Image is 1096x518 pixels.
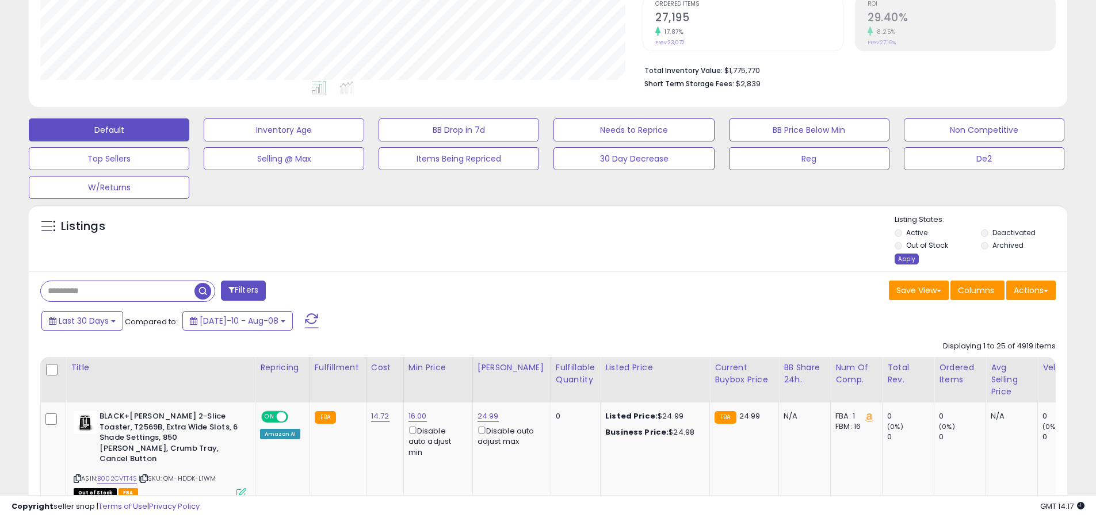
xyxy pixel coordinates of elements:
button: Default [29,118,189,141]
label: Archived [992,240,1024,250]
div: Num of Comp. [835,362,877,386]
strong: Copyright [12,501,54,512]
div: Velocity [1042,362,1084,374]
div: $24.99 [605,411,701,421]
span: 2025-09-8 14:17 GMT [1040,501,1084,512]
div: 0 [887,411,934,421]
button: Last 30 Days [41,311,123,331]
div: FBM: 16 [835,421,873,432]
label: Active [906,228,927,237]
a: B002CVTT4S [97,474,137,484]
div: [PERSON_NAME] [478,362,546,374]
div: 0 [939,411,986,421]
div: Disable auto adjust max [478,424,542,447]
img: 31n2RYzJIbL._SL40_.jpg [74,411,97,434]
div: $24.98 [605,427,701,438]
small: 8.25% [873,28,896,36]
button: BB Price Below Min [729,118,889,141]
div: FBA: 1 [835,411,873,421]
div: Current Buybox Price [715,362,774,386]
div: Ordered Items [939,362,981,386]
div: 0 [1042,432,1089,442]
p: Listing States: [895,214,1067,225]
small: FBA [715,411,736,424]
button: Needs to Reprice [553,118,714,141]
a: 24.99 [478,410,499,422]
button: Actions [1006,281,1056,300]
div: Listed Price [605,362,705,374]
button: W/Returns [29,176,189,199]
small: Prev: 27.16% [868,39,896,46]
small: (0%) [1042,422,1059,431]
label: Out of Stock [906,240,948,250]
b: Short Term Storage Fees: [644,79,734,89]
span: Last 30 Days [59,315,109,327]
div: Disable auto adjust min [408,424,464,458]
div: 0 [887,432,934,442]
span: | SKU: OM-HDDK-L1WM [139,474,216,483]
div: Total Rev. [887,362,929,386]
b: Listed Price: [605,410,658,421]
button: Save View [889,281,949,300]
div: Amazon AI [260,429,300,439]
label: Deactivated [992,228,1036,237]
b: BLACK+[PERSON_NAME] 2-Slice Toaster, T2569B, Extra Wide Slots, 6 Shade Settings, 850 [PERSON_NAME... [100,411,239,467]
small: (0%) [887,422,903,431]
span: 24.99 [739,410,761,421]
button: Columns [950,281,1005,300]
h2: 27,195 [655,11,843,26]
a: 16.00 [408,410,427,422]
li: $1,775,770 [644,63,1047,76]
div: seller snap | | [12,501,200,512]
button: Top Sellers [29,147,189,170]
small: (0%) [939,422,955,431]
a: Privacy Policy [149,501,200,512]
div: 0 [1042,411,1089,421]
div: N/A [784,411,822,421]
button: Inventory Age [204,118,364,141]
span: OFF [287,412,305,422]
div: Min Price [408,362,468,374]
h2: 29.40% [868,11,1055,26]
button: 30 Day Decrease [553,147,714,170]
h5: Listings [61,218,105,235]
button: BB Drop in 7d [379,118,539,141]
span: $2,839 [736,78,761,89]
div: Fulfillable Quantity [556,362,595,386]
div: N/A [991,411,1029,421]
button: Filters [221,281,266,301]
b: Business Price: [605,427,669,438]
div: Fulfillment [315,362,361,374]
div: BB Share 24h. [784,362,826,386]
span: Columns [958,285,994,296]
button: De2 [904,147,1064,170]
div: Title [71,362,250,374]
div: Apply [895,254,919,264]
span: [DATE]-10 - Aug-08 [200,315,278,327]
small: 17.87% [660,28,683,36]
button: Non Competitive [904,118,1064,141]
button: [DATE]-10 - Aug-08 [182,311,293,331]
small: FBA [315,411,336,424]
div: Cost [371,362,399,374]
small: Prev: 23,072 [655,39,685,46]
button: Selling @ Max [204,147,364,170]
a: Terms of Use [98,501,147,512]
div: Avg Selling Price [991,362,1033,398]
button: Reg [729,147,889,170]
span: ON [262,412,277,422]
div: Repricing [260,362,305,374]
span: Ordered Items [655,1,843,7]
span: Compared to: [125,316,178,327]
span: ROI [868,1,1055,7]
button: Items Being Repriced [379,147,539,170]
a: 14.72 [371,410,389,422]
div: 0 [556,411,591,421]
div: 0 [939,432,986,442]
b: Total Inventory Value: [644,66,723,75]
div: Displaying 1 to 25 of 4919 items [943,341,1056,352]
